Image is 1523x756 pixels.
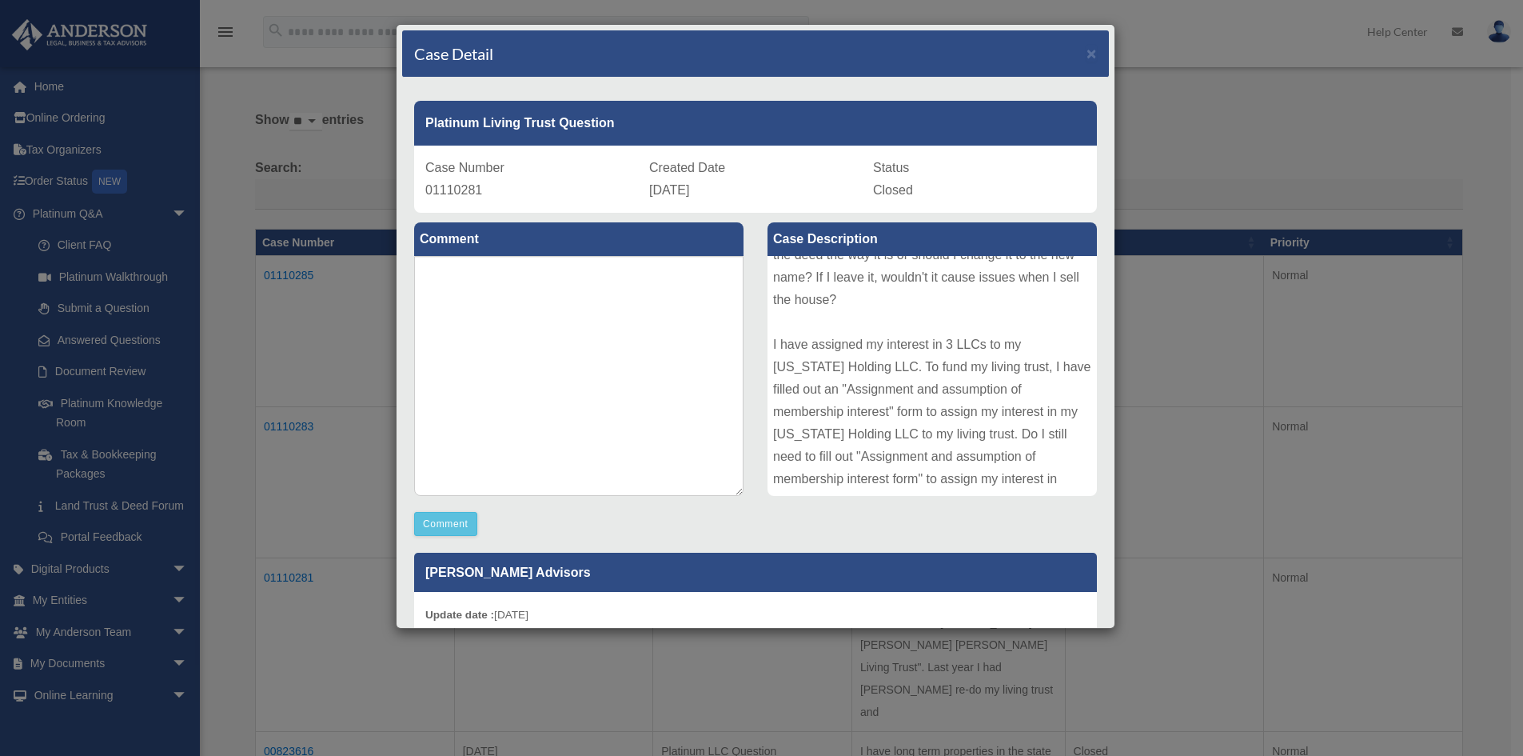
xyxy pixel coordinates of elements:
span: Case Number [425,161,504,174]
span: 01110281 [425,183,482,197]
div: I did my living trust through Legal Zoom years ago and my primary residence was deeded to "[PERSO... [767,256,1097,496]
span: Closed [873,183,913,197]
small: [DATE] [425,609,528,621]
span: [DATE] [649,183,689,197]
span: Status [873,161,909,174]
label: Case Description [767,222,1097,256]
button: Comment [414,512,477,536]
label: Comment [414,222,744,256]
span: × [1086,44,1097,62]
button: Close [1086,45,1097,62]
p: [PERSON_NAME] Advisors [414,553,1097,592]
div: Platinum Living Trust Question [414,101,1097,146]
h4: Case Detail [414,42,493,65]
b: Update date : [425,609,494,621]
span: Created Date [649,161,725,174]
